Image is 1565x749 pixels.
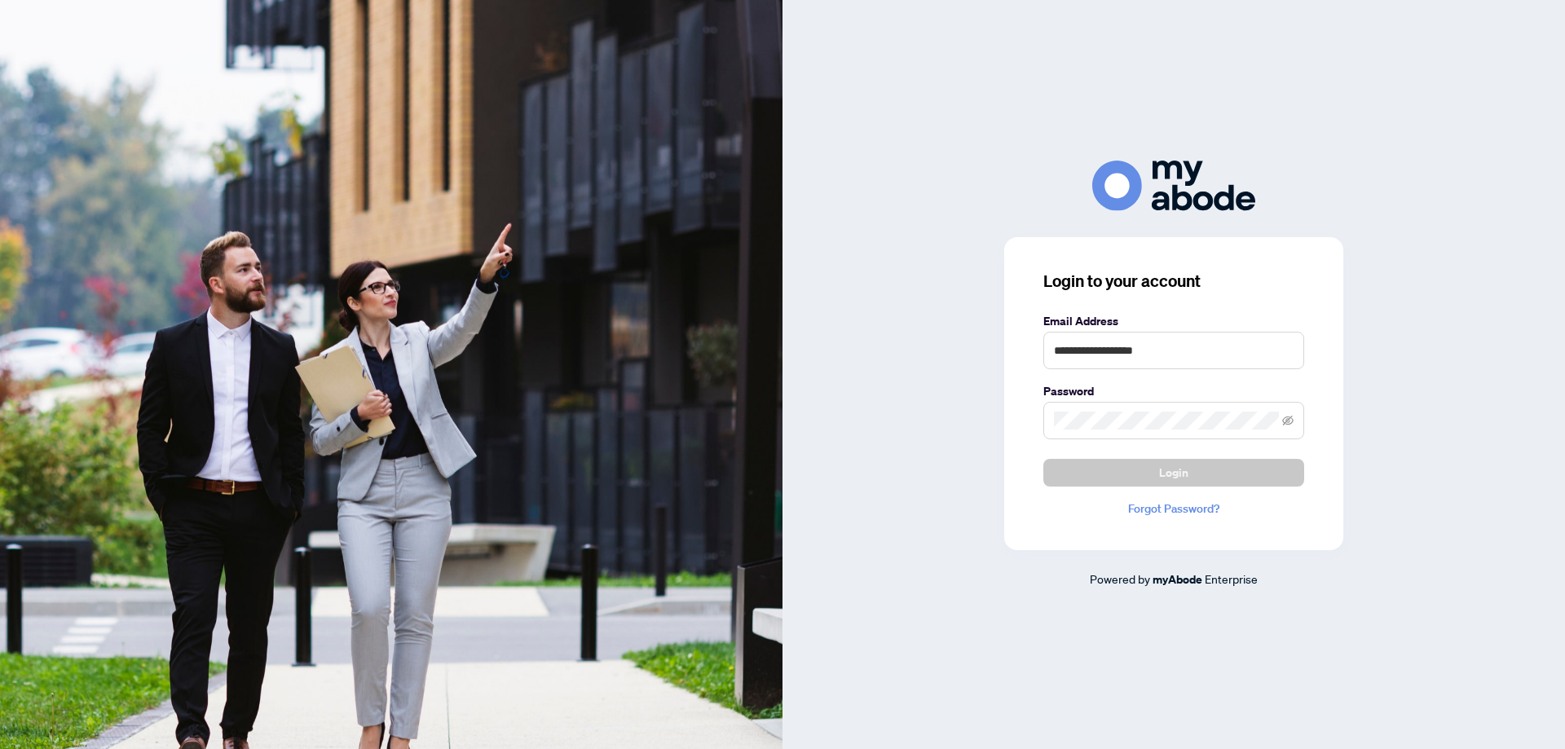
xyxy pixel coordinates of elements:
[1043,500,1304,518] a: Forgot Password?
[1043,382,1304,400] label: Password
[1043,459,1304,487] button: Login
[1092,161,1255,210] img: ma-logo
[1043,312,1304,330] label: Email Address
[1205,571,1258,586] span: Enterprise
[1282,415,1294,426] span: eye-invisible
[1153,571,1202,588] a: myAbode
[1090,571,1150,586] span: Powered by
[1043,270,1304,293] h3: Login to your account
